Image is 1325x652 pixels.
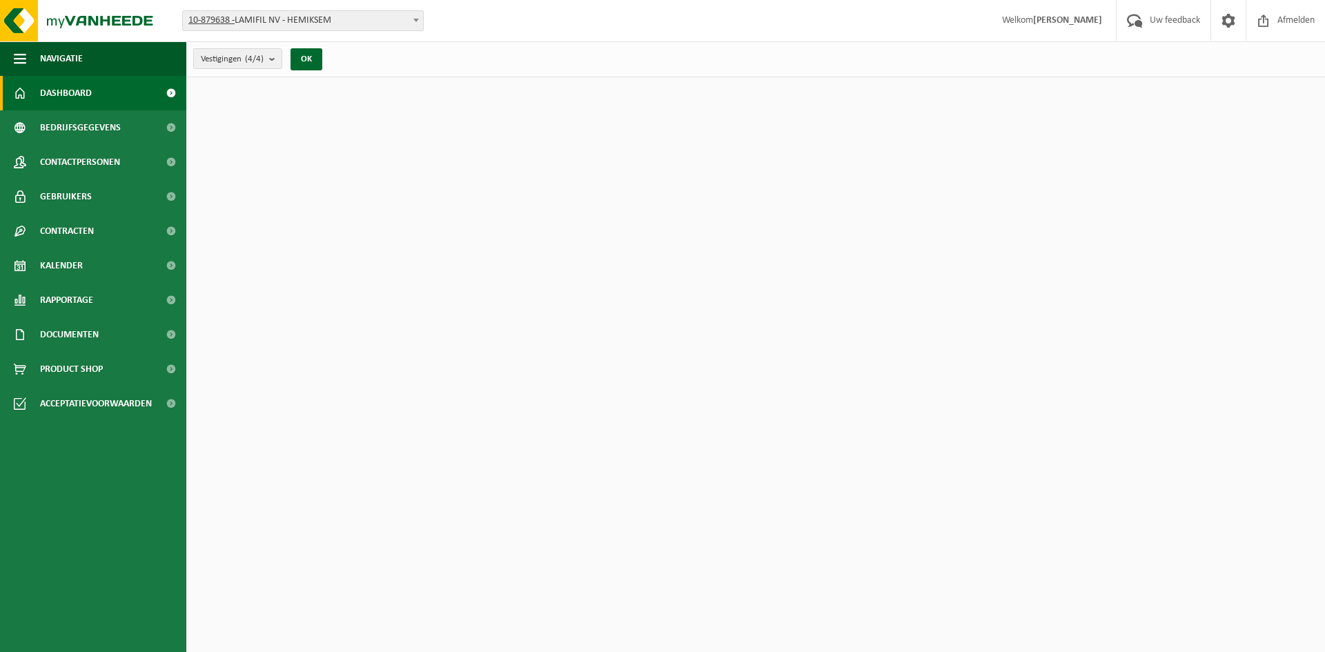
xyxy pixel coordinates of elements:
[193,48,282,69] button: Vestigingen(4/4)
[40,386,152,421] span: Acceptatievoorwaarden
[40,110,121,145] span: Bedrijfsgegevens
[40,145,120,179] span: Contactpersonen
[245,55,264,63] count: (4/4)
[40,352,103,386] span: Product Shop
[183,11,423,30] span: 10-879638 - LAMIFIL NV - HEMIKSEM
[201,49,264,70] span: Vestigingen
[40,76,92,110] span: Dashboard
[40,283,93,317] span: Rapportage
[40,41,83,76] span: Navigatie
[40,248,83,283] span: Kalender
[40,214,94,248] span: Contracten
[1033,15,1102,26] strong: [PERSON_NAME]
[188,15,235,26] tcxspan: Call 10-879638 - via 3CX
[40,317,99,352] span: Documenten
[182,10,424,31] span: 10-879638 - LAMIFIL NV - HEMIKSEM
[291,48,322,70] button: OK
[40,179,92,214] span: Gebruikers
